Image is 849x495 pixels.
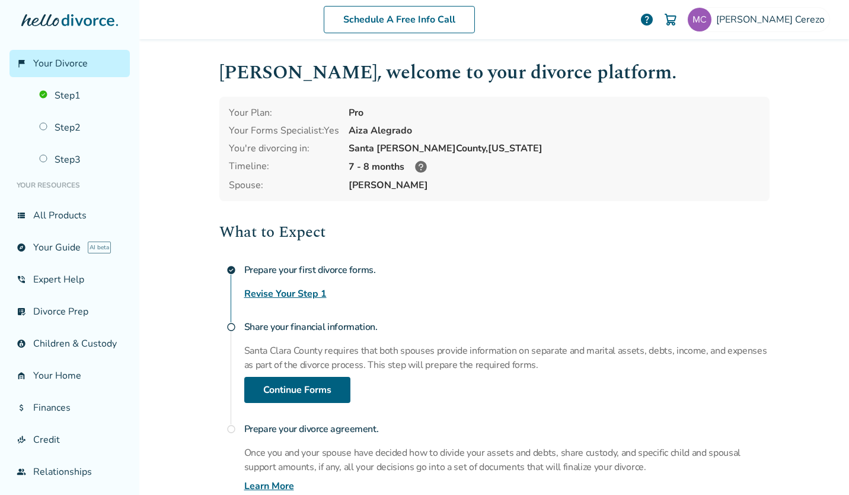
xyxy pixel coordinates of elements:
h4: Prepare your first divorce forms. [244,258,770,282]
a: groupRelationships [9,458,130,486]
a: flag_2Your Divorce [9,50,130,77]
li: Your Resources [9,173,130,197]
div: You're divorcing in: [229,142,339,155]
span: check_circle [226,265,236,275]
a: finance_modeCredit [9,426,130,453]
span: flag_2 [17,59,26,68]
h4: Prepare your divorce agreement. [244,417,770,441]
div: 7 - 8 months [349,160,760,174]
a: Learn More [244,479,294,493]
a: view_listAll Products [9,202,130,229]
span: phone_in_talk [17,275,26,284]
span: finance_mode [17,435,26,445]
span: account_child [17,339,26,348]
span: group [17,467,26,477]
a: attach_moneyFinances [9,394,130,421]
img: Cart [663,12,678,27]
span: radio_button_unchecked [226,424,236,434]
div: Timeline: [229,160,339,174]
p: Once you and your spouse have decided how to divide your assets and debts, share custody, and spe... [244,446,770,474]
span: garage_home [17,371,26,380]
span: attach_money [17,403,26,412]
a: Continue Forms [244,377,350,403]
div: Your Forms Specialist: Yes [229,124,339,137]
a: Revise Your Step 1 [244,287,327,301]
span: explore [17,243,26,252]
span: list_alt_check [17,307,26,316]
h4: Share your financial information. [244,315,770,339]
div: Your Plan: [229,106,339,119]
span: radio_button_unchecked [226,322,236,332]
div: Santa [PERSON_NAME] County, [US_STATE] [349,142,760,155]
span: [PERSON_NAME] Cerezo [716,13,829,26]
h1: [PERSON_NAME] , welcome to your divorce platform. [219,58,770,87]
span: Your Divorce [33,57,88,70]
p: Santa Clara County requires that both spouses provide information on separate and marital assets,... [244,344,770,372]
img: mcerezogt@gmail.com [688,8,711,31]
span: [PERSON_NAME] [349,179,760,192]
a: exploreYour GuideAI beta [9,234,130,261]
a: Step3 [32,146,130,173]
a: list_alt_checkDivorce Prep [9,298,130,325]
a: Schedule A Free Info Call [324,6,475,33]
a: phone_in_talkExpert Help [9,266,130,293]
a: garage_homeYour Home [9,362,130,389]
a: Step2 [32,114,130,141]
div: Pro [349,106,760,119]
a: Step1 [32,82,130,109]
div: Aiza Alegrado [349,124,760,137]
span: Spouse: [229,179,339,192]
a: account_childChildren & Custody [9,330,130,357]
span: view_list [17,211,26,220]
h2: What to Expect [219,220,770,244]
iframe: Chat Widget [790,438,849,495]
span: AI beta [88,242,111,253]
a: help [640,12,654,27]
